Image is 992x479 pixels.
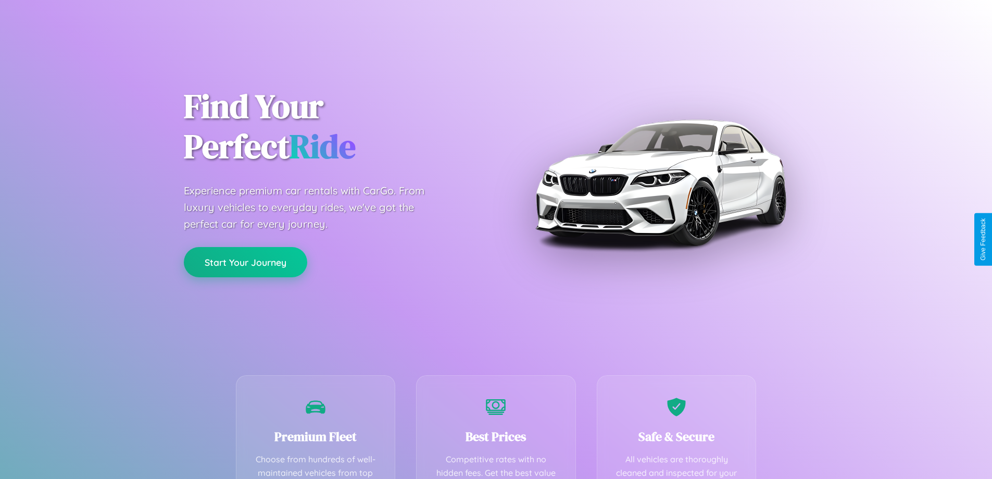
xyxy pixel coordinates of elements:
div: Give Feedback [980,218,987,261]
h3: Best Prices [432,428,560,445]
img: Premium BMW car rental vehicle [530,52,790,313]
h3: Safe & Secure [613,428,740,445]
span: Ride [290,124,356,169]
p: Experience premium car rentals with CarGo. From luxury vehicles to everyday rides, we've got the ... [184,182,444,232]
button: Start Your Journey [184,247,307,277]
h3: Premium Fleet [252,428,380,445]
h1: Find Your Perfect [184,87,481,167]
